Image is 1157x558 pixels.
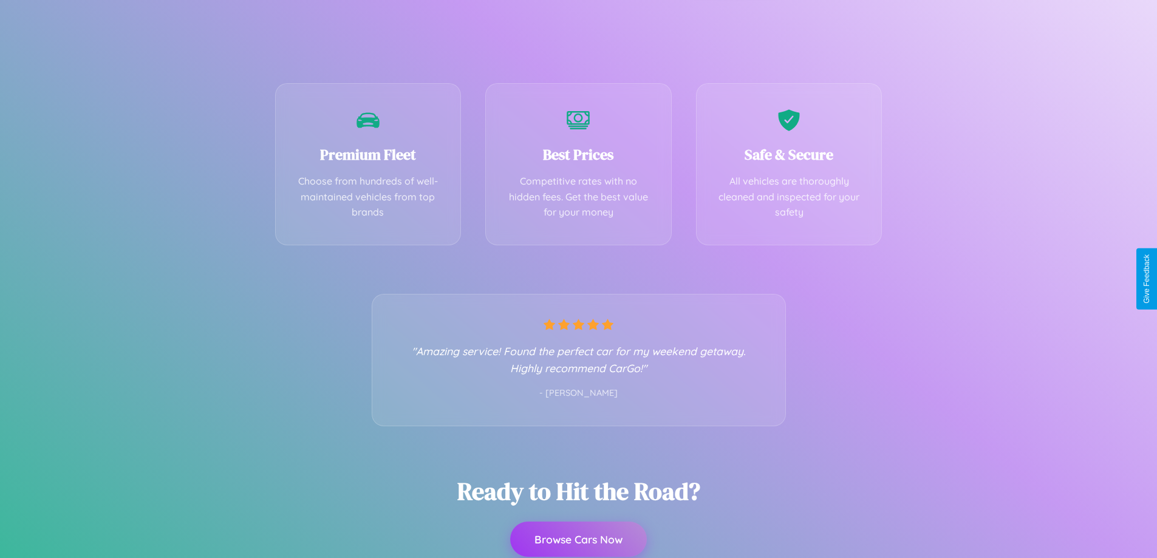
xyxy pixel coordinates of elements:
h3: Best Prices [504,145,653,165]
p: Choose from hundreds of well-maintained vehicles from top brands [294,174,443,220]
p: "Amazing service! Found the perfect car for my weekend getaway. Highly recommend CarGo!" [397,342,761,376]
p: All vehicles are thoroughly cleaned and inspected for your safety [715,174,864,220]
p: Competitive rates with no hidden fees. Get the best value for your money [504,174,653,220]
button: Browse Cars Now [510,522,647,557]
p: - [PERSON_NAME] [397,386,761,401]
div: Give Feedback [1142,254,1151,304]
h3: Safe & Secure [715,145,864,165]
h3: Premium Fleet [294,145,443,165]
h2: Ready to Hit the Road? [457,475,700,508]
